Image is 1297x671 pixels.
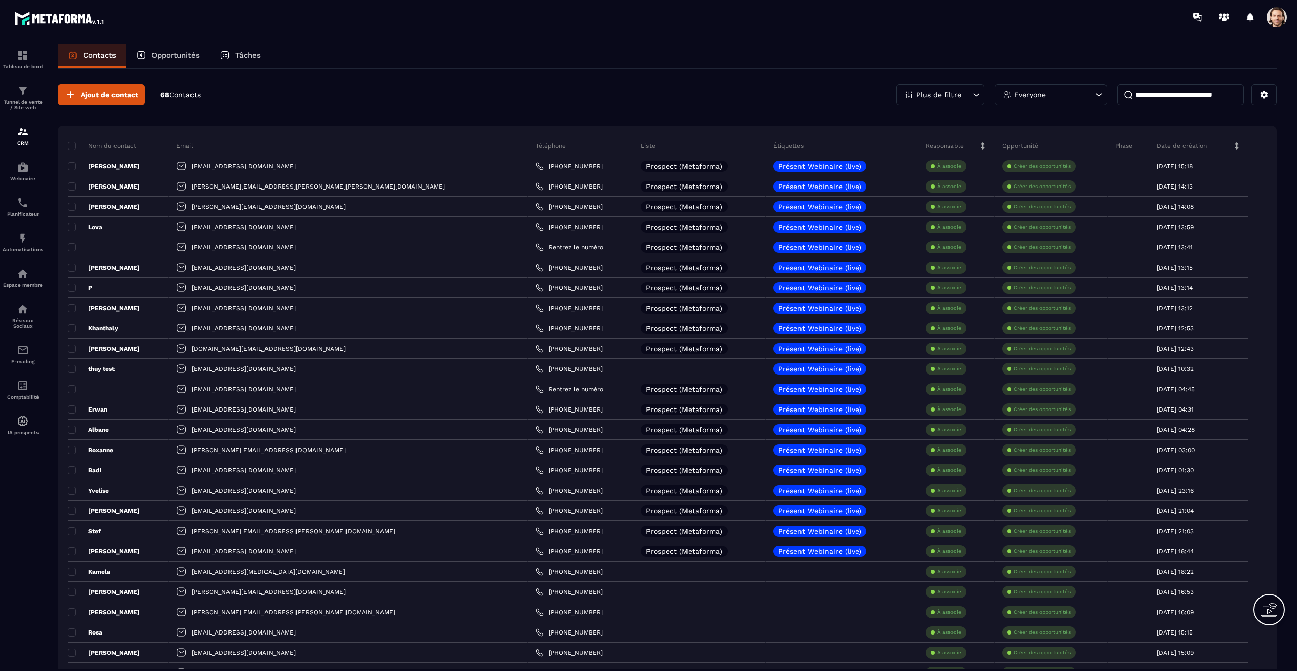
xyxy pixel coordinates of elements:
p: [DATE] 13:41 [1157,244,1193,251]
p: Automatisations [3,247,43,252]
p: Créer des opportunités [1014,345,1071,352]
p: Prospect (Metaforma) [646,406,722,413]
p: À associe [937,365,961,372]
p: Opportunités [151,51,200,60]
p: Créer des opportunités [1014,386,1071,393]
p: Prospect (Metaforma) [646,507,722,514]
p: Prospect (Metaforma) [646,163,722,170]
p: Prospect (Metaforma) [646,487,722,494]
p: Yvelise [68,487,109,495]
p: Créer des opportunités [1014,365,1071,372]
p: [DATE] 13:14 [1157,284,1193,291]
p: IA prospects [3,430,43,435]
p: 68 [160,90,201,100]
p: Date de création [1157,142,1207,150]
p: Créer des opportunités [1014,406,1071,413]
p: [DATE] 18:22 [1157,568,1194,575]
p: Créer des opportunités [1014,507,1071,514]
p: À associe [937,548,961,555]
p: Nom du contact [68,142,136,150]
a: [PHONE_NUMBER] [536,162,603,170]
p: Email [176,142,193,150]
p: [DATE] 18:44 [1157,548,1194,555]
p: [DATE] 15:15 [1157,629,1193,636]
p: Présent Webinaire (live) [778,325,861,332]
p: Planificateur [3,211,43,217]
p: Présent Webinaire (live) [778,305,861,312]
p: [DATE] 12:53 [1157,325,1194,332]
p: [DATE] 13:12 [1157,305,1193,312]
a: automationsautomationsWebinaire [3,154,43,189]
img: automations [17,161,29,173]
p: Présent Webinaire (live) [778,487,861,494]
p: Présent Webinaire (live) [778,467,861,474]
p: Liste [641,142,655,150]
p: À associe [937,487,961,494]
p: [DATE] 03:00 [1157,446,1195,454]
p: Créer des opportunités [1014,325,1071,332]
p: [PERSON_NAME] [68,649,140,657]
p: Albane [68,426,109,434]
p: [DATE] 16:09 [1157,609,1194,616]
img: formation [17,126,29,138]
p: [PERSON_NAME] [68,507,140,515]
p: [DATE] 15:18 [1157,163,1193,170]
p: Tableau de bord [3,64,43,69]
p: À associe [937,406,961,413]
p: Créer des opportunités [1014,183,1071,190]
p: À associe [937,305,961,312]
p: Plus de filtre [916,91,961,98]
a: formationformationTableau de bord [3,42,43,77]
p: À associe [937,203,961,210]
p: Réseaux Sociaux [3,318,43,329]
p: Prospect (Metaforma) [646,325,722,332]
a: formationformationCRM [3,118,43,154]
p: [DATE] 15:09 [1157,649,1194,656]
p: À associe [937,244,961,251]
p: À associe [937,345,961,352]
a: Tâches [210,44,271,68]
p: Présent Webinaire (live) [778,406,861,413]
p: À associe [937,588,961,595]
p: [DATE] 14:13 [1157,183,1193,190]
p: Badi [68,466,101,474]
a: [PHONE_NUMBER] [536,446,603,454]
p: Prospect (Metaforma) [646,305,722,312]
p: Webinaire [3,176,43,181]
p: Kamela [68,568,110,576]
p: Créer des opportunités [1014,588,1071,595]
a: schedulerschedulerPlanificateur [3,189,43,225]
a: [PHONE_NUMBER] [536,608,603,616]
a: [PHONE_NUMBER] [536,547,603,555]
p: Créer des opportunités [1014,244,1071,251]
p: Phase [1115,142,1132,150]
p: Espace membre [3,282,43,288]
p: Présent Webinaire (live) [778,528,861,535]
img: email [17,344,29,356]
p: [DATE] 04:28 [1157,426,1195,433]
p: Créer des opportunités [1014,568,1071,575]
a: emailemailE-mailing [3,337,43,372]
img: formation [17,49,29,61]
p: Créer des opportunités [1014,264,1071,271]
p: [DATE] 04:31 [1157,406,1194,413]
p: À associe [937,446,961,454]
a: [PHONE_NUMBER] [536,365,603,373]
p: Présent Webinaire (live) [778,223,861,231]
a: [PHONE_NUMBER] [536,426,603,434]
p: Prospect (Metaforma) [646,264,722,271]
p: Contacts [83,51,116,60]
p: [DATE] 21:04 [1157,507,1194,514]
p: [DATE] 16:53 [1157,588,1194,595]
a: [PHONE_NUMBER] [536,649,603,657]
p: CRM [3,140,43,146]
p: À associe [937,386,961,393]
p: Créer des opportunités [1014,163,1071,170]
p: [DATE] 21:03 [1157,528,1194,535]
span: Contacts [169,91,201,99]
p: À associe [937,426,961,433]
p: Prospect (Metaforma) [646,467,722,474]
p: [DATE] 04:45 [1157,386,1195,393]
p: Lova [68,223,102,231]
p: À associe [937,609,961,616]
